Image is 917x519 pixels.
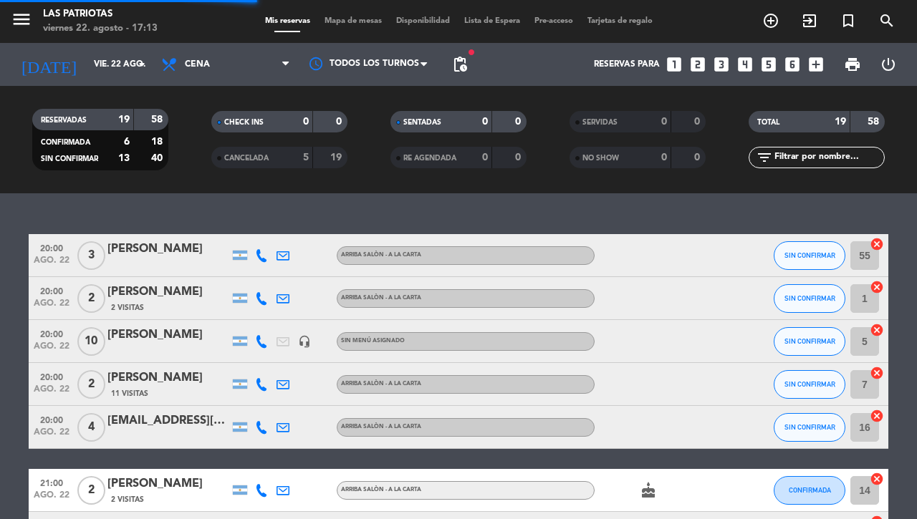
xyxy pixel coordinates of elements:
i: looks_5 [759,55,778,74]
i: [DATE] [11,49,87,80]
button: SIN CONFIRMAR [774,284,845,313]
span: 2 Visitas [111,494,144,505]
i: menu [11,9,32,30]
button: SIN CONFIRMAR [774,327,845,356]
i: cancel [870,323,884,337]
span: Sin menú asignado [341,338,405,344]
span: RESERVADAS [41,117,87,124]
span: 21:00 [34,474,69,490]
div: [EMAIL_ADDRESS][DOMAIN_NAME] [107,412,229,430]
i: cancel [870,472,884,486]
span: 10 [77,327,105,356]
strong: 0 [515,152,524,163]
span: ago. 22 [34,299,69,315]
span: ARRIBA SALÒN - A LA CARTA [341,252,421,258]
strong: 58 [151,115,165,125]
span: ago. 22 [34,427,69,444]
strong: 6 [124,137,130,147]
i: looks_one [665,55,683,74]
strong: 5 [303,152,309,163]
i: cancel [870,280,884,294]
strong: 19 [835,117,846,127]
span: print [844,56,861,73]
i: headset_mic [298,335,311,348]
span: ARRIBA SALÒN - A LA CARTA [341,381,421,387]
strong: 0 [482,117,488,127]
span: fiber_manual_record [467,48,476,57]
strong: 0 [694,152,703,163]
span: 20:00 [34,282,69,299]
span: Mapa de mesas [317,17,389,25]
i: filter_list [756,149,773,166]
strong: 0 [661,152,667,163]
span: SIN CONFIRMAR [784,251,835,259]
i: exit_to_app [801,12,818,29]
i: cancel [870,366,884,380]
span: ARRIBA SALÒN - A LA CARTA [341,295,421,301]
span: SIN CONFIRMAR [784,423,835,431]
span: Cena [185,59,210,69]
strong: 0 [694,117,703,127]
span: 2 [77,476,105,505]
span: 20:00 [34,239,69,256]
span: NO SHOW [582,155,619,162]
span: Disponibilidad [389,17,457,25]
i: turned_in_not [840,12,857,29]
span: Mis reservas [258,17,317,25]
strong: 0 [661,117,667,127]
span: 11 Visitas [111,388,148,399]
span: 3 [77,241,105,270]
strong: 40 [151,153,165,163]
span: RE AGENDADA [403,155,456,162]
i: looks_6 [783,55,802,74]
span: 2 [77,370,105,399]
div: LOG OUT [870,43,906,86]
i: cake [640,482,657,499]
strong: 0 [482,152,488,163]
div: [PERSON_NAME] [107,369,229,387]
span: ago. 22 [34,490,69,507]
span: Lista de Espera [457,17,527,25]
input: Filtrar por nombre... [773,150,884,165]
div: Las Patriotas [43,7,158,21]
i: add_circle_outline [762,12,779,29]
span: ago. 22 [34,341,69,358]
strong: 0 [336,117,345,127]
i: cancel [870,237,884,251]
strong: 19 [330,152,345,163]
span: 4 [77,413,105,442]
div: [PERSON_NAME] [107,326,229,344]
span: 2 [77,284,105,313]
i: search [878,12,896,29]
button: SIN CONFIRMAR [774,413,845,442]
button: SIN CONFIRMAR [774,370,845,399]
strong: 0 [515,117,524,127]
span: CONFIRMADA [789,486,831,494]
span: CANCELADA [224,155,269,162]
span: Pre-acceso [527,17,580,25]
div: [PERSON_NAME] [107,283,229,301]
span: CHECK INS [224,119,264,126]
span: SERVIDAS [582,119,618,126]
span: ARRIBA SALÒN - A LA CARTA [341,487,421,493]
span: 20:00 [34,325,69,341]
button: menu [11,9,32,35]
div: [PERSON_NAME] [107,475,229,493]
span: ago. 22 [34,384,69,401]
div: viernes 22. agosto - 17:13 [43,21,158,36]
span: Tarjetas de regalo [580,17,660,25]
i: looks_two [688,55,707,74]
span: SIN CONFIRMAR [41,155,98,163]
i: add_box [807,55,825,74]
span: Reservas para [594,59,660,69]
span: CONFIRMADA [41,139,90,146]
span: SENTADAS [403,119,441,126]
i: looks_4 [736,55,754,74]
strong: 13 [118,153,130,163]
i: looks_3 [712,55,731,74]
span: SIN CONFIRMAR [784,294,835,302]
span: SIN CONFIRMAR [784,380,835,388]
span: SIN CONFIRMAR [784,337,835,345]
div: [PERSON_NAME] [107,240,229,258]
button: CONFIRMADA [774,476,845,505]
